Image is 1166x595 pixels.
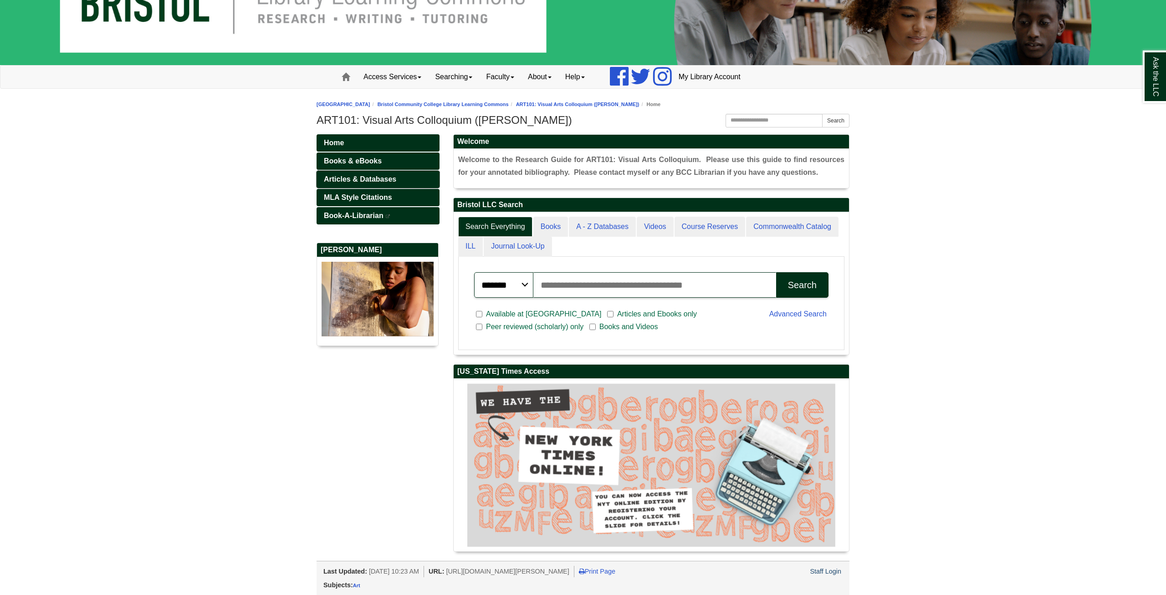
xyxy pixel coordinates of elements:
[558,66,592,88] a: Help
[324,193,392,201] span: MLA Style Citations
[596,321,662,332] span: Books and Videos
[467,383,835,547] div: slideshow
[476,310,482,318] input: Available at [GEOGRAPHIC_DATA]
[317,153,440,170] a: Books & eBooks
[446,568,569,575] span: [URL][DOMAIN_NAME][PERSON_NAME]
[484,236,552,257] a: Journal Look-Up
[769,310,827,318] a: Advanced Search
[746,217,839,237] a: Commonwealth Catalog
[353,583,360,588] a: Art
[323,568,367,575] span: Last Updated:
[317,189,440,206] a: MLA Style Citations
[458,156,844,176] span: Welcome to the Research Guide for ART101: Visual Arts Colloquium. Please use this guide to find r...
[614,309,701,320] span: Articles and Ebooks only
[454,365,849,379] h2: [US_STATE] Times Access
[428,66,479,88] a: Searching
[776,272,828,298] button: Search
[521,66,558,88] a: About
[533,217,568,237] a: Books
[589,323,596,331] input: Books and Videos
[637,217,674,237] a: Videos
[788,280,817,290] div: Search
[516,102,639,107] a: ART101: Visual Arts Colloquium ([PERSON_NAME])
[317,114,849,127] h1: ART101: Visual Arts Colloquium ([PERSON_NAME])
[639,100,660,109] li: Home
[675,217,746,237] a: Course Reserves
[579,568,615,575] a: Print Page
[479,66,521,88] a: Faculty
[357,66,428,88] a: Access Services
[458,217,532,237] a: Search Everything
[317,171,440,188] a: Articles & Databases
[454,135,849,149] h2: Welcome
[317,100,849,109] nav: breadcrumb
[476,323,482,331] input: Peer reviewed (scholarly) only
[454,198,849,212] h2: Bristol LLC Search
[317,207,440,224] a: Book-A-Librarian
[385,214,391,219] i: This link opens in a new window
[429,568,444,575] span: URL:
[317,102,370,107] a: [GEOGRAPHIC_DATA]
[579,568,585,575] i: Print Page
[378,102,509,107] a: Bristol Community College Library Learning Commons
[369,568,419,575] span: [DATE] 10:23 AM
[324,175,396,183] span: Articles & Databases
[672,66,747,88] a: My Library Account
[317,134,440,152] a: Home
[822,114,849,127] button: Search
[317,243,438,257] h2: [PERSON_NAME]
[810,568,841,575] a: Staff Login
[317,134,440,355] div: Guide Pages
[569,217,636,237] a: A - Z Databases
[482,321,587,332] span: Peer reviewed (scholarly) only
[607,310,614,318] input: Articles and Ebooks only
[482,309,605,320] span: Available at [GEOGRAPHIC_DATA]
[324,157,382,165] span: Books & eBooks
[324,139,344,147] span: Home
[458,236,483,257] a: ILL
[324,212,384,219] span: Book-A-Librarian
[323,581,353,589] span: Subjects:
